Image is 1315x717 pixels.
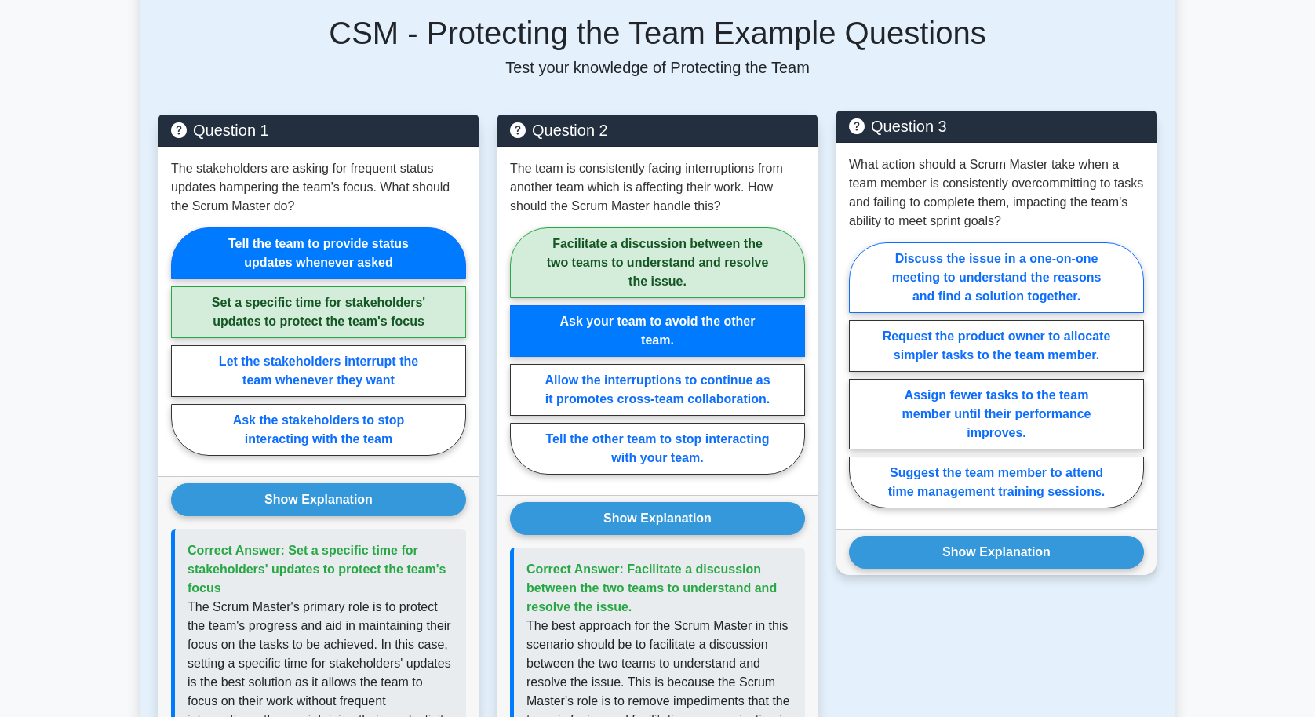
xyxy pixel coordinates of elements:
[171,345,466,397] label: Let the stakeholders interrupt the team whenever they want
[526,562,777,613] span: Correct Answer: Facilitate a discussion between the two teams to understand and resolve the issue.
[849,117,1144,136] h5: Question 3
[188,544,446,595] span: Correct Answer: Set a specific time for stakeholders' updates to protect the team's focus
[849,242,1144,313] label: Discuss the issue in a one-on-one meeting to understand the reasons and find a solution together.
[510,423,805,475] label: Tell the other team to stop interacting with your team.
[510,159,805,216] p: The team is consistently facing interruptions from another team which is affecting their work. Ho...
[510,121,805,140] h5: Question 2
[849,320,1144,372] label: Request the product owner to allocate simpler tasks to the team member.
[510,227,805,298] label: Facilitate a discussion between the two teams to understand and resolve the issue.
[158,58,1157,77] p: Test your knowledge of Protecting the Team
[171,286,466,338] label: Set a specific time for stakeholders' updates to protect the team's focus
[510,305,805,357] label: Ask your team to avoid the other team.
[171,483,466,516] button: Show Explanation
[171,404,466,456] label: Ask the stakeholders to stop interacting with the team
[171,121,466,140] h5: Question 1
[849,536,1144,569] button: Show Explanation
[171,227,466,279] label: Tell the team to provide status updates whenever asked
[510,364,805,416] label: Allow the interruptions to continue as it promotes cross-team collaboration.
[171,159,466,216] p: The stakeholders are asking for frequent status updates hampering the team's focus. What should t...
[158,14,1157,52] h5: CSM - Protecting the Team Example Questions
[849,379,1144,449] label: Assign fewer tasks to the team member until their performance improves.
[510,502,805,535] button: Show Explanation
[849,457,1144,508] label: Suggest the team member to attend time management training sessions.
[849,155,1144,231] p: What action should a Scrum Master take when a team member is consistently overcommitting to tasks...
